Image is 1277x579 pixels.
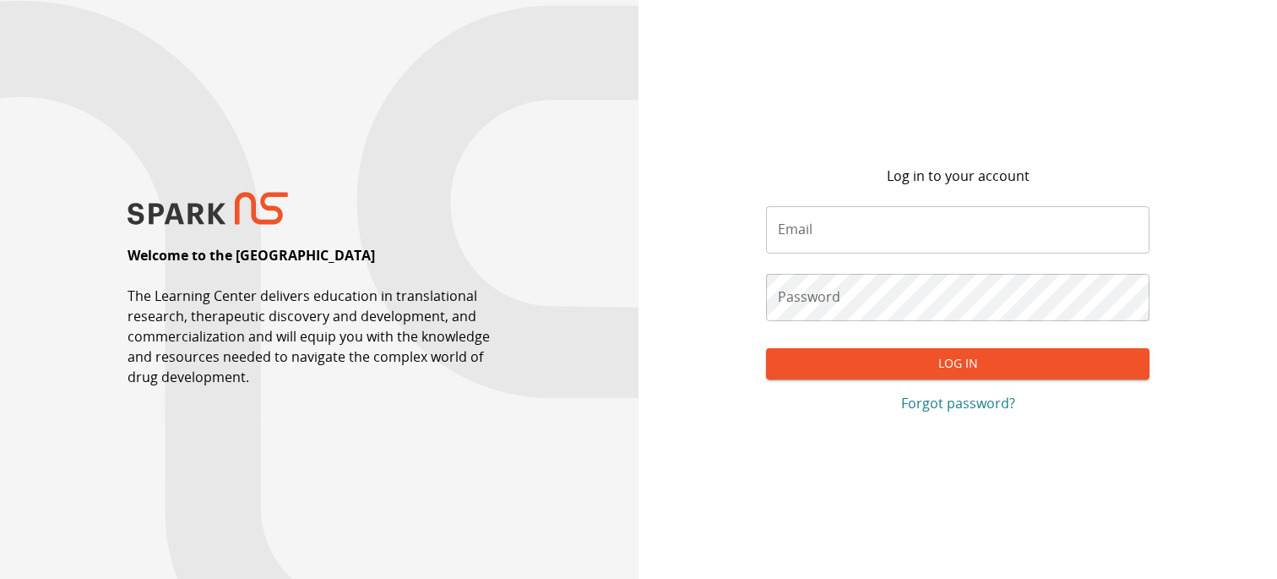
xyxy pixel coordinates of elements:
[887,166,1030,186] p: Log in to your account
[766,393,1149,413] a: Forgot password?
[128,245,375,265] p: Welcome to the [GEOGRAPHIC_DATA]
[766,348,1149,380] button: Log In
[128,286,511,387] p: The Learning Center delivers education in translational research, therapeutic discovery and devel...
[128,192,288,225] img: SPARK NS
